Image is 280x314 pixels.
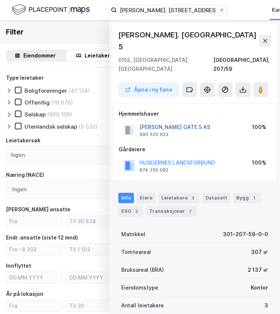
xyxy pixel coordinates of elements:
[11,151,25,159] div: Ingen
[248,265,268,274] div: 2 137 ㎡
[223,230,268,239] div: 301-207-59-0-0
[66,244,123,255] input: Til 1 103
[121,301,164,310] div: Antall leietakere
[24,123,77,130] div: Utenlandsk selskap
[233,193,261,203] div: Bygg
[6,205,70,214] div: [PERSON_NAME] ansatte
[118,193,134,203] div: Info
[6,300,63,311] input: Fra
[189,194,197,202] div: 3
[118,82,179,97] button: Åpne i ny fane
[252,123,266,132] div: 100%
[66,272,123,283] input: DD.MM.YYYY
[24,99,50,106] div: Offentlig
[85,51,113,60] div: Leietakere
[121,248,151,257] div: Tomteareal
[243,278,280,314] iframe: Chat Widget
[121,283,158,292] div: Eiendomstype
[118,29,259,53] div: [PERSON_NAME]. [GEOGRAPHIC_DATA] 5
[6,171,44,179] div: Næring (NACE)
[252,158,266,167] div: 100%
[243,278,280,314] div: Kontrollprogram for chat
[24,87,67,94] div: Boligforeninger
[121,265,164,274] div: Bruksareal (BRA)
[23,51,56,60] div: Eiendommer
[213,56,271,73] div: [GEOGRAPHIC_DATA], 207/59
[6,272,63,283] input: DD.MM.YYYY
[12,185,26,194] div: Ingen
[66,216,123,227] input: Til 30 638
[139,167,168,173] div: 874 250 082
[24,111,46,118] div: Selskap
[47,111,72,118] div: (909 109)
[6,73,44,82] div: Type leietaker
[121,230,145,239] div: Matrikkel
[117,4,219,16] input: Søk på adresse, matrikkel, gårdeiere, leietakere eller personer
[146,206,197,217] div: Transaksjoner
[69,87,90,94] div: (41 124)
[6,216,63,227] input: Fra
[187,208,194,215] div: 7
[118,206,143,217] div: ESG
[6,290,43,298] div: År på lokasjon
[6,233,78,242] div: Endr. ansatte (siste 12 mnd)
[6,26,24,38] div: Filter
[137,193,155,203] div: Eiere
[6,136,40,145] div: Leietakersøk
[51,99,73,106] div: (16 676)
[139,132,168,138] div: 990 520 623
[133,208,140,215] div: 2
[12,3,90,16] img: logo.f888ab2527a4732fd821a326f86c7f29.svg
[6,261,31,270] div: Innflyttet
[250,194,258,202] div: 1
[251,248,268,257] div: 307 ㎡
[66,300,123,311] input: Til 30
[6,244,63,255] input: Fra −8 302
[119,109,271,118] div: Hjemmelshaver
[119,145,271,154] div: Gårdeiere
[202,193,230,203] div: Datasett
[79,123,98,130] div: (5 532)
[158,193,200,203] div: Leietakere
[118,56,213,73] div: 0152, [GEOGRAPHIC_DATA], [GEOGRAPHIC_DATA]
